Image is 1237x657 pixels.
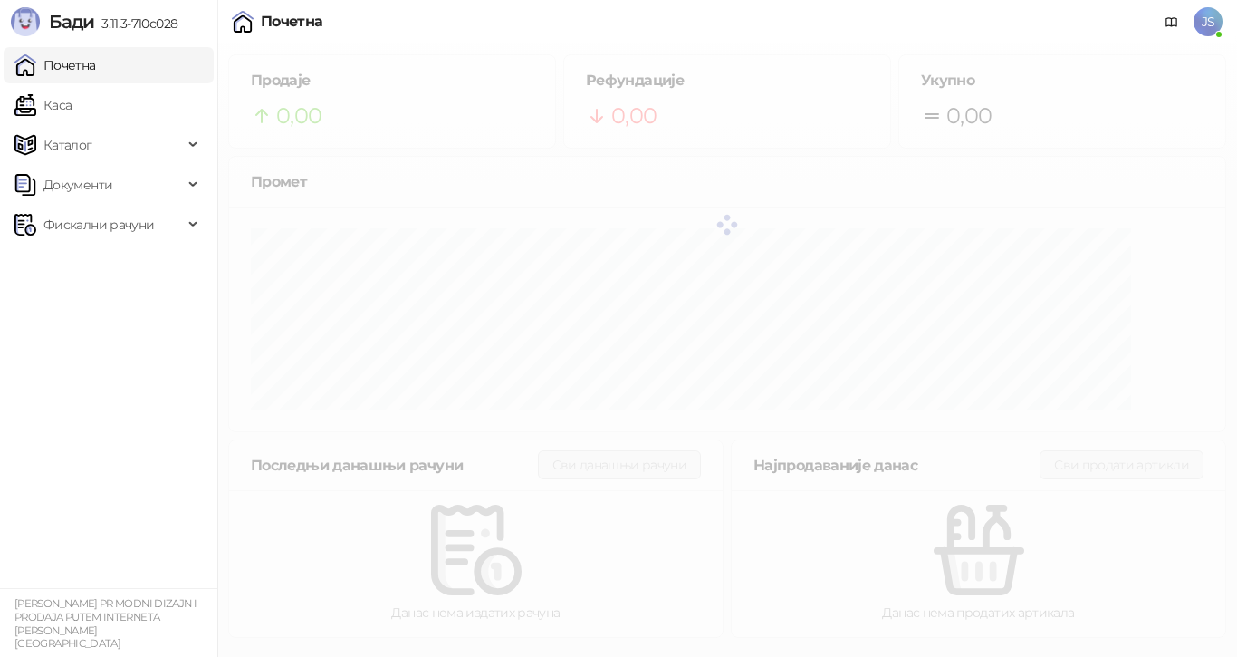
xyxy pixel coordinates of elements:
span: JS [1194,7,1223,36]
span: Фискални рачуни [43,207,154,243]
a: Почетна [14,47,96,83]
div: Почетна [261,14,323,29]
small: [PERSON_NAME] PR MODNI DIZAJN I PRODAJA PUTEM INTERNETA [PERSON_NAME] [GEOGRAPHIC_DATA] [14,597,197,650]
a: Документација [1157,7,1186,36]
span: Каталог [43,127,92,163]
span: Документи [43,167,112,203]
img: Logo [11,7,40,36]
span: Бади [49,11,94,33]
a: Каса [14,87,72,123]
span: 3.11.3-710c028 [94,15,177,32]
